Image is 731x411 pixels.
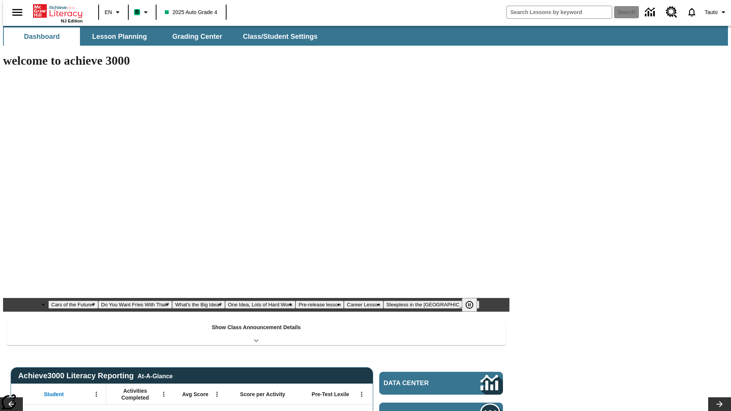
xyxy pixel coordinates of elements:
[33,3,83,23] div: Home
[211,389,223,400] button: Open Menu
[383,301,480,309] button: Slide 7 Sleepless in the Animal Kingdom
[158,389,169,400] button: Open Menu
[131,5,153,19] button: Boost Class color is mint green. Change class color
[661,2,682,22] a: Resource Center, Will open in new tab
[44,391,64,398] span: Student
[101,5,126,19] button: Language: EN, Select a language
[7,319,506,345] div: Show Class Announcement Details
[182,391,208,398] span: Avg Score
[240,391,286,398] span: Score per Activity
[6,1,29,24] button: Open side menu
[33,3,83,19] a: Home
[137,371,172,380] div: At-A-Glance
[356,389,367,400] button: Open Menu
[462,298,485,312] div: Pause
[81,27,158,46] button: Lesson Planning
[3,27,324,46] div: SubNavbar
[312,391,350,398] span: Pre-Test Lexile
[159,27,235,46] button: Grading Center
[384,379,455,387] span: Data Center
[48,301,98,309] button: Slide 1 Cars of the Future?
[135,7,139,17] span: B
[98,301,172,309] button: Slide 2 Do You Want Fries With That?
[507,6,612,18] input: search field
[708,397,731,411] button: Lesson carousel, Next
[344,301,383,309] button: Slide 6 Career Lesson
[237,27,324,46] button: Class/Student Settings
[91,389,102,400] button: Open Menu
[640,2,661,23] a: Data Center
[105,8,112,16] span: EN
[462,298,477,312] button: Pause
[225,301,295,309] button: Slide 4 One Idea, Lots of Hard Work
[295,301,344,309] button: Slide 5 Pre-release lesson
[705,8,718,16] span: Tauto
[172,301,225,309] button: Slide 3 What's the Big Idea?
[165,8,217,16] span: 2025 Auto Grade 4
[18,371,173,380] span: Achieve3000 Literacy Reporting
[212,323,301,331] p: Show Class Announcement Details
[3,54,509,68] h1: welcome to achieve 3000
[682,2,702,22] a: Notifications
[61,19,83,23] span: NJ Edition
[110,387,160,401] span: Activities Completed
[3,26,728,46] div: SubNavbar
[4,27,80,46] button: Dashboard
[702,5,731,19] button: Profile/Settings
[379,372,503,395] a: Data Center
